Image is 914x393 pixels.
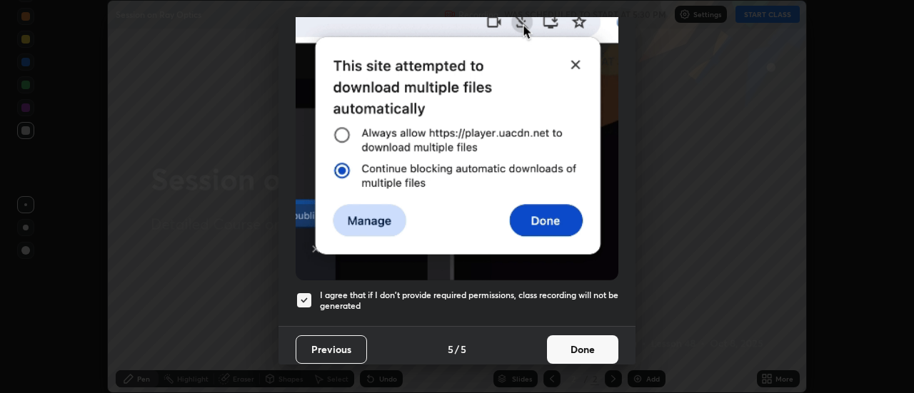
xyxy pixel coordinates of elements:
h4: 5 [448,342,453,357]
h4: 5 [461,342,466,357]
h5: I agree that if I don't provide required permissions, class recording will not be generated [320,290,618,312]
button: Previous [296,335,367,364]
button: Done [547,335,618,364]
h4: / [455,342,459,357]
